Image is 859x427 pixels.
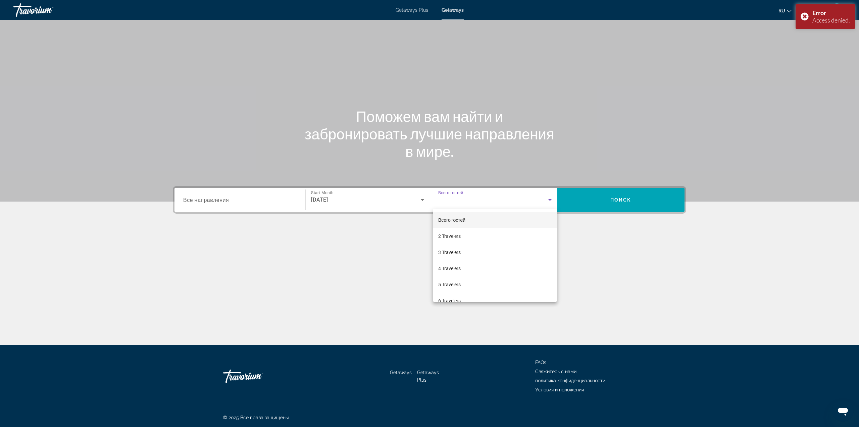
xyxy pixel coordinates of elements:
div: Error [812,9,850,16]
span: 2 Travelers [438,232,461,240]
span: 6 Travelers [438,297,461,305]
span: 4 Travelers [438,264,461,272]
span: 3 Travelers [438,248,461,256]
span: 5 Travelers [438,281,461,289]
span: Всего гостей [438,217,465,223]
iframe: Button to launch messaging window [832,400,854,422]
div: Access denied. [812,16,850,24]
